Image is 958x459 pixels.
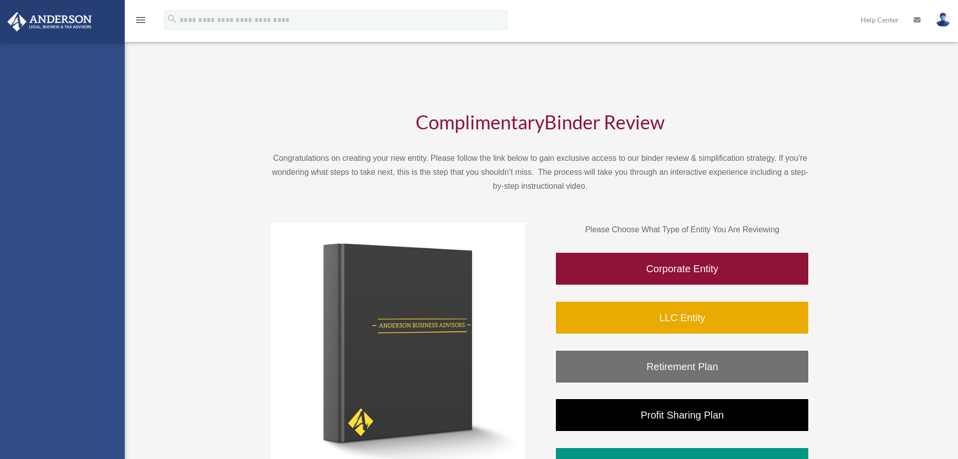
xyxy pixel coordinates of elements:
[135,14,147,26] i: menu
[555,301,809,335] a: LLC Entity
[555,223,809,237] p: Please Choose What Type of Entity You Are Reviewing
[271,151,810,193] p: Congratulations on creating your new entity. Please follow the link below to gain exclusive acces...
[544,110,665,133] span: Binder Review
[555,350,809,384] a: Retirement Plan
[416,110,544,133] span: Complimentary
[555,252,809,286] a: Corporate Entity
[4,12,95,31] img: Anderson Advisors Platinum Portal
[135,17,147,26] a: menu
[936,12,951,27] img: User Pic
[555,398,809,432] a: Profit Sharing Plan
[167,13,178,24] i: search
